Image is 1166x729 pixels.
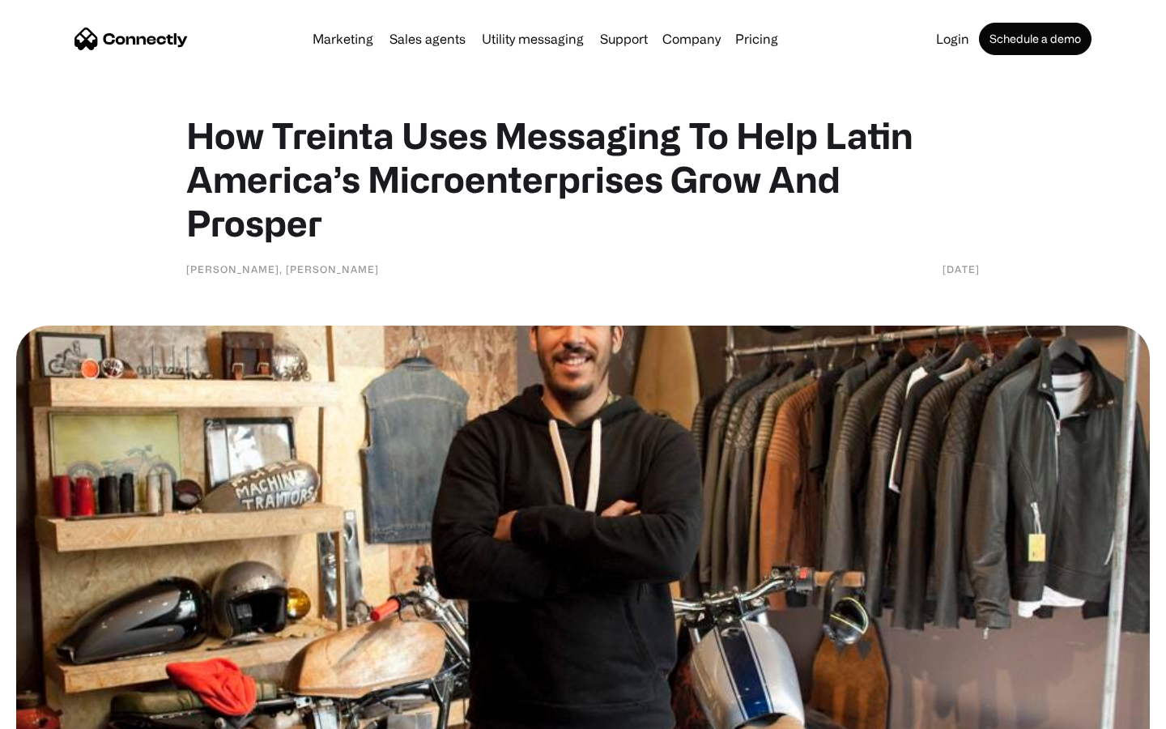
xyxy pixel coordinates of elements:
a: Marketing [306,32,380,45]
a: Login [930,32,976,45]
div: [DATE] [943,261,980,277]
ul: Language list [32,701,97,723]
div: Company [662,28,721,50]
h1: How Treinta Uses Messaging To Help Latin America’s Microenterprises Grow And Prosper [186,113,980,245]
aside: Language selected: English [16,701,97,723]
a: Utility messaging [475,32,590,45]
a: Pricing [729,32,785,45]
a: Schedule a demo [979,23,1092,55]
div: [PERSON_NAME], [PERSON_NAME] [186,261,379,277]
a: Support [594,32,654,45]
a: Sales agents [383,32,472,45]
